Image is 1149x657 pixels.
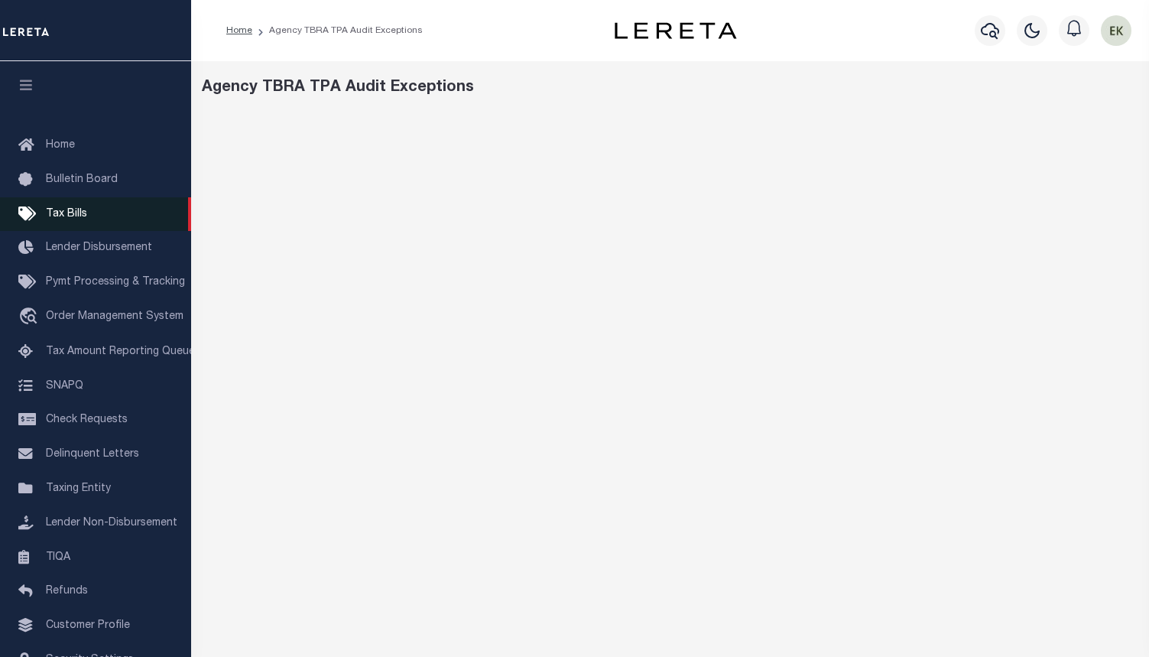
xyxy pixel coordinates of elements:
span: Home [46,140,75,151]
span: Bulletin Board [46,174,118,185]
span: SNAPQ [46,380,83,391]
span: Delinquent Letters [46,449,139,460]
span: Lender Non-Disbursement [46,518,177,529]
i: travel_explore [18,307,43,327]
li: Agency TBRA TPA Audit Exceptions [252,24,423,37]
a: Home [226,26,252,35]
span: Tax Bills [46,209,87,220]
span: Taxing Entity [46,483,111,494]
span: Tax Amount Reporting Queue [46,346,195,357]
span: Lender Disbursement [46,242,152,253]
span: Refunds [46,586,88,597]
span: TIQA [46,551,70,562]
span: Pymt Processing & Tracking [46,277,185,288]
img: logo-dark.svg [615,22,737,39]
span: Customer Profile [46,620,130,631]
span: Check Requests [46,415,128,425]
span: Order Management System [46,311,183,322]
div: Agency TBRA TPA Audit Exceptions [202,76,1139,99]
